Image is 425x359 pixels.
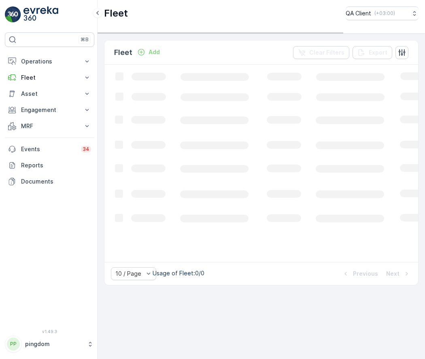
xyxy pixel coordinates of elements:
[374,10,395,17] p: ( +03:00 )
[369,49,387,57] p: Export
[149,48,160,56] p: Add
[23,6,58,23] img: logo_light-DOdMpM7g.png
[309,49,344,57] p: Clear Filters
[21,74,78,82] p: Fleet
[5,102,94,118] button: Engagement
[104,7,128,20] p: Fleet
[5,173,94,190] a: Documents
[346,9,371,17] p: QA Client
[21,57,78,65] p: Operations
[353,270,378,278] p: Previous
[385,269,412,279] button: Next
[21,177,91,186] p: Documents
[81,36,89,43] p: ⌘B
[21,122,78,130] p: MRF
[353,46,392,59] button: Export
[346,6,419,20] button: QA Client(+03:00)
[5,329,94,334] span: v 1.49.3
[386,270,399,278] p: Next
[83,146,89,152] p: 34
[134,47,163,57] button: Add
[5,336,94,353] button: PPpingdom
[21,106,78,114] p: Engagement
[5,70,94,86] button: Fleet
[7,338,20,351] div: PP
[5,157,94,173] a: Reports
[114,47,132,58] p: Fleet
[341,269,379,279] button: Previous
[5,118,94,134] button: MRF
[21,90,78,98] p: Asset
[5,86,94,102] button: Asset
[25,340,83,348] p: pingdom
[153,269,204,277] p: Usage of Fleet : 0/0
[5,53,94,70] button: Operations
[293,46,349,59] button: Clear Filters
[5,6,21,23] img: logo
[21,145,76,153] p: Events
[21,161,91,169] p: Reports
[5,141,94,157] a: Events34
